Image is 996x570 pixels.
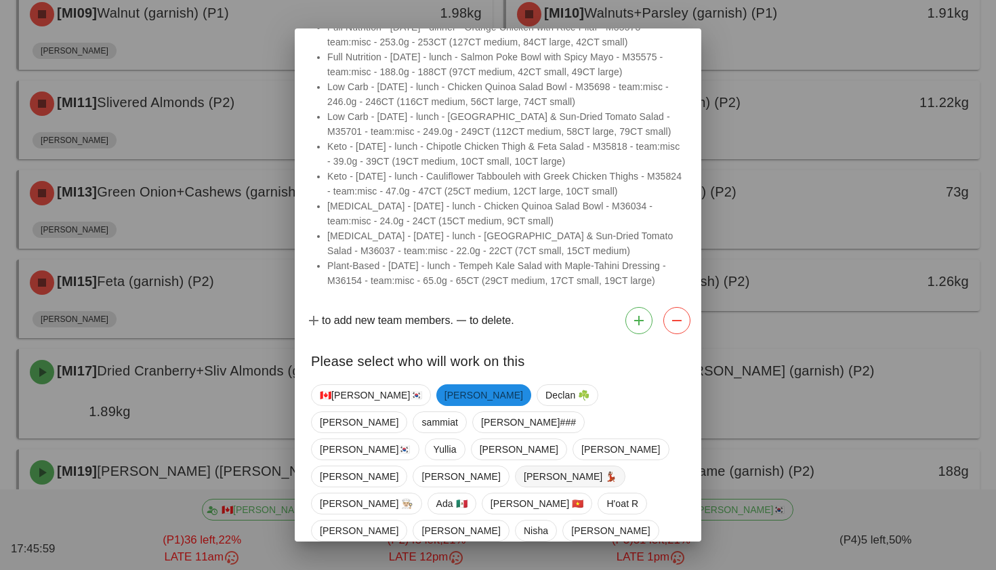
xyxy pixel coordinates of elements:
span: [PERSON_NAME] [480,439,558,460]
span: H'oat R [606,493,638,514]
span: [PERSON_NAME] [320,466,398,487]
li: [MEDICAL_DATA] - [DATE] - lunch - [GEOGRAPHIC_DATA] & Sun-Dried Tomato Salad - M36037 - team:misc... [327,228,685,258]
span: Yullia [434,439,457,460]
li: Full Nutrition - [DATE] - dinner - Orange Chicken with Rice Pilaf - M35573 - team:misc - 253.0g -... [327,20,685,49]
span: [PERSON_NAME] [421,466,500,487]
span: [PERSON_NAME] [421,521,500,541]
li: Plant-Based - [DATE] - lunch - Tempeh Kale Salad with Maple-Tahini Dressing - M36154 - team:misc ... [327,258,685,288]
span: Nisha [524,521,548,541]
div: to add new team members. to delete. [295,302,701,340]
span: [PERSON_NAME] 💃🏽 [524,466,617,487]
li: Full Nutrition - [DATE] - lunch - Salmon Poke Bowl with Spicy Mayo - M35575 - team:misc - 188.0g ... [327,49,685,79]
li: Low Carb - [DATE] - lunch - [GEOGRAPHIC_DATA] & Sun-Dried Tomato Salad - M35701 - team:misc - 249... [327,109,685,139]
span: Ada 🇲🇽 [436,493,468,514]
span: [PERSON_NAME] [581,439,660,460]
span: [PERSON_NAME] [444,384,523,406]
li: Keto - [DATE] - lunch - Cauliflower Tabbouleh with Greek Chicken Thighs - M35824 - team:misc - 47... [327,169,685,199]
span: [PERSON_NAME] 🇻🇳 [491,493,584,514]
span: [PERSON_NAME]🇰🇷 [320,439,411,460]
span: Declan ☘️ [545,385,589,405]
span: sammiat [421,412,458,432]
span: 🇨🇦[PERSON_NAME]🇰🇷 [320,385,422,405]
span: [PERSON_NAME] [320,521,398,541]
div: Please select who will work on this [295,340,701,379]
li: Low Carb - [DATE] - lunch - Chicken Quinoa Salad Bowl - M35698 - team:misc - 246.0g - 246CT (116C... [327,79,685,109]
span: [PERSON_NAME]### [481,412,576,432]
span: [PERSON_NAME] [320,412,398,432]
li: [MEDICAL_DATA] - [DATE] - lunch - Chicken Quinoa Salad Bowl - M36034 - team:misc - 24.0g - 24CT (... [327,199,685,228]
span: [PERSON_NAME] [571,521,650,541]
li: Keto - [DATE] - lunch - Chipotle Chicken Thigh & Feta Salad - M35818 - team:misc - 39.0g - 39CT (... [327,139,685,169]
span: [PERSON_NAME] 👨🏼‍🍳 [320,493,413,514]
